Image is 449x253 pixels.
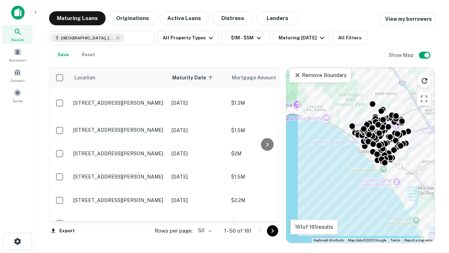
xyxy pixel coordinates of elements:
p: [DATE] [172,220,224,227]
p: $1.3M [231,220,301,227]
button: Reload search area [417,73,432,88]
p: [DATE] [172,99,224,107]
button: $1M - $5M [221,31,270,45]
button: Lenders [256,11,299,25]
button: Active Loans [160,11,209,25]
th: Maturity Date [168,68,228,87]
p: $2M [231,150,301,157]
button: Keyboard shortcuts [314,238,344,243]
div: 0 0 [286,68,435,243]
button: Maturing [DATE] [273,31,329,45]
iframe: Chat Widget [414,197,449,231]
span: Maturity Date [172,73,215,82]
p: $1.3M [231,99,301,107]
span: Mortgage Amount [232,73,285,82]
p: $1.5M [231,173,301,181]
p: [STREET_ADDRESS][PERSON_NAME] [73,127,165,133]
th: Mortgage Amount [228,68,305,87]
button: Export [49,226,76,236]
div: Maturing [DATE] [279,34,326,42]
p: Rows per page: [155,227,193,235]
span: Location [74,73,95,82]
a: Report a map error [404,238,433,242]
span: Saved [13,98,23,104]
a: Saved [2,86,33,105]
p: [DATE] [172,126,224,134]
p: Remove Boundary [294,71,346,79]
p: [STREET_ADDRESS][PERSON_NAME] [73,220,165,227]
span: Contacts [11,78,25,83]
span: Search [11,37,24,43]
p: [STREET_ADDRESS][PERSON_NAME] [73,197,165,203]
p: 161 of 161 results [295,223,333,231]
p: [STREET_ADDRESS][PERSON_NAME] [73,174,165,180]
button: Originations [108,11,157,25]
button: Reset [77,48,100,62]
div: 50 [195,226,213,236]
p: [STREET_ADDRESS][PERSON_NAME] [73,150,165,157]
p: [STREET_ADDRESS][PERSON_NAME] [73,100,165,106]
th: Location [70,68,168,87]
p: 1–50 of 161 [224,227,252,235]
button: Distress [212,11,254,25]
button: Toggle fullscreen view [417,92,431,106]
span: Borrowers [9,57,26,63]
p: [DATE] [172,150,224,157]
button: All Filters [332,31,367,45]
img: capitalize-icon.png [11,6,25,20]
button: Maturing Loans [49,11,106,25]
p: [DATE] [172,196,224,204]
p: [DATE] [172,173,224,181]
button: All Property Types [157,31,218,45]
img: Google [288,234,311,243]
span: Map data ©2025 Google [348,238,386,242]
p: $2.2M [231,196,301,204]
span: [GEOGRAPHIC_DATA], [GEOGRAPHIC_DATA], [GEOGRAPHIC_DATA] [61,35,114,41]
a: Contacts [2,66,33,85]
a: Borrowers [2,45,33,64]
button: Save your search to get updates of matches that match your search criteria. [52,48,74,62]
a: View my borrowers [380,13,435,25]
h6: Show Map [389,51,415,59]
a: Terms (opens in new tab) [390,238,400,242]
a: Open this area in Google Maps (opens a new window) [288,234,311,243]
p: $1.5M [231,126,301,134]
a: Search [2,25,33,44]
button: Go to next page [267,225,278,236]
